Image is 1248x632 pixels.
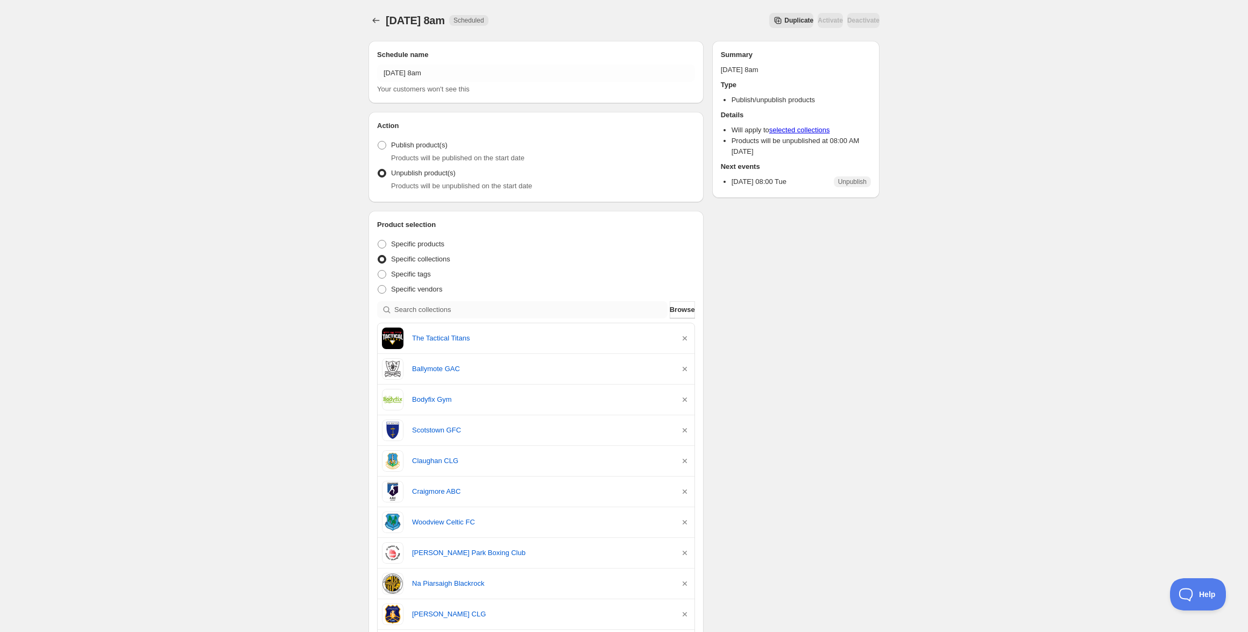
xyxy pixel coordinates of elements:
[732,176,786,187] p: [DATE] 08:00 Tue
[377,85,470,93] span: Your customers won't see this
[386,15,445,26] span: [DATE] 8am
[721,80,871,90] h2: Type
[412,364,671,374] a: Ballymote GAC
[377,219,695,230] h2: Product selection
[769,13,813,28] button: Secondary action label
[391,141,448,149] span: Publish product(s)
[368,13,384,28] button: Schedules
[391,255,450,263] span: Specific collections
[377,120,695,131] h2: Action
[412,425,671,436] a: Scotstown GFC
[412,333,671,344] a: The Tactical Titans
[670,304,695,315] span: Browse
[838,177,867,186] span: Unpublish
[732,136,871,157] li: Products will be unpublished at 08:00 AM [DATE]
[732,125,871,136] li: Will apply to
[412,394,671,405] a: Bodyfix Gym
[732,95,871,105] li: Publish/unpublish products
[391,154,524,162] span: Products will be published on the start date
[412,609,671,620] a: [PERSON_NAME] CLG
[391,240,444,248] span: Specific products
[412,548,671,558] a: [PERSON_NAME] Park Boxing Club
[769,126,830,134] a: selected collections
[784,16,813,25] span: Duplicate
[391,270,431,278] span: Specific tags
[1170,578,1226,610] iframe: Toggle Customer Support
[412,578,671,589] a: Na Piarsaigh Blackrock
[453,16,484,25] span: Scheduled
[394,301,668,318] input: Search collections
[721,65,871,75] p: [DATE] 8am
[391,169,456,177] span: Unpublish product(s)
[412,486,671,497] a: Craigmore ABC
[721,110,871,120] h2: Details
[412,456,671,466] a: Claughan CLG
[670,301,695,318] button: Browse
[412,517,671,528] a: Woodview Celtic FC
[721,161,871,172] h2: Next events
[391,285,442,293] span: Specific vendors
[391,182,532,190] span: Products will be unpublished on the start date
[721,49,871,60] h2: Summary
[377,49,695,60] h2: Schedule name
